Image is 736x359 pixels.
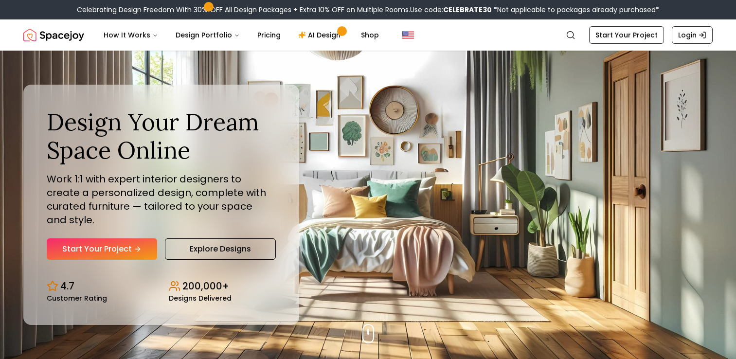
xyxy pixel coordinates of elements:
[23,19,713,51] nav: Global
[60,279,74,293] p: 4.7
[492,5,659,15] span: *Not applicable to packages already purchased*
[353,25,387,45] a: Shop
[250,25,288,45] a: Pricing
[168,25,248,45] button: Design Portfolio
[47,271,276,302] div: Design stats
[443,5,492,15] b: CELEBRATE30
[23,25,84,45] img: Spacejoy Logo
[96,25,387,45] nav: Main
[182,279,229,293] p: 200,000+
[165,238,276,260] a: Explore Designs
[23,25,84,45] a: Spacejoy
[169,295,232,302] small: Designs Delivered
[47,172,276,227] p: Work 1:1 with expert interior designers to create a personalized design, complete with curated fu...
[47,108,276,164] h1: Design Your Dream Space Online
[47,238,157,260] a: Start Your Project
[672,26,713,44] a: Login
[290,25,351,45] a: AI Design
[96,25,166,45] button: How It Works
[47,295,107,302] small: Customer Rating
[402,29,414,41] img: United States
[589,26,664,44] a: Start Your Project
[410,5,492,15] span: Use code:
[77,5,659,15] div: Celebrating Design Freedom With 30% OFF All Design Packages + Extra 10% OFF on Multiple Rooms.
